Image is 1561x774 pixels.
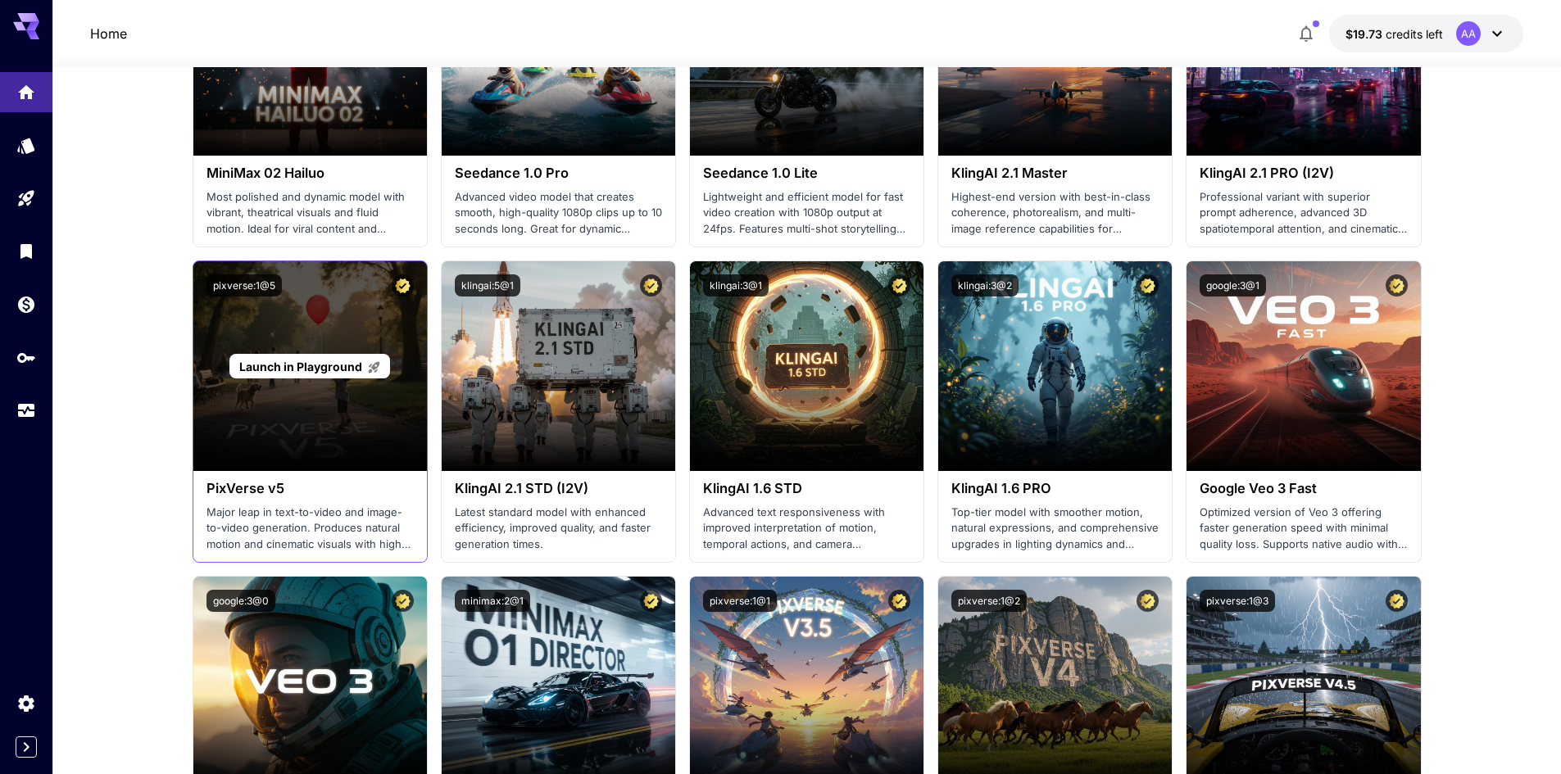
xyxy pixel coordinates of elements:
[1137,274,1159,296] button: Certified Model – Vetted for best performance and includes a commercial license.
[455,505,662,553] p: Latest standard model with enhanced efficiency, improved quality, and faster generation times.
[455,481,662,496] h3: KlingAI 2.1 STD (I2V)
[888,590,910,612] button: Certified Model – Vetted for best performance and includes a commercial license.
[888,274,910,296] button: Certified Model – Vetted for best performance and includes a commercial license.
[1200,590,1275,612] button: pixverse:1@3
[1200,481,1407,496] h3: Google Veo 3 Fast
[16,77,36,97] div: Home
[90,24,127,43] nav: breadcrumb
[392,590,414,612] button: Certified Model – Vetted for best performance and includes a commercial license.
[206,189,414,238] p: Most polished and dynamic model with vibrant, theatrical visuals and fluid motion. Ideal for vira...
[1386,590,1408,612] button: Certified Model – Vetted for best performance and includes a commercial license.
[1386,27,1443,41] span: credits left
[951,165,1159,181] h3: KlingAI 2.1 Master
[206,165,414,181] h3: MiniMax 02 Hailuo
[455,274,520,296] button: klingai:5@1
[206,505,414,553] p: Major leap in text-to-video and image-to-video generation. Produces natural motion and cinematic ...
[455,590,530,612] button: minimax:2@1
[703,505,910,553] p: Advanced text responsiveness with improved interpretation of motion, temporal actions, and camera...
[951,481,1159,496] h3: KlingAI 1.6 PRO
[16,401,36,421] div: Usage
[1345,27,1386,41] span: $19.73
[16,135,36,156] div: Models
[206,590,275,612] button: google:3@0
[703,165,910,181] h3: Seedance 1.0 Lite
[640,590,662,612] button: Certified Model – Vetted for best performance and includes a commercial license.
[951,189,1159,238] p: Highest-end version with best-in-class coherence, photorealism, and multi-image reference capabil...
[1200,165,1407,181] h3: KlingAI 2.1 PRO (I2V)
[1456,21,1481,46] div: AA
[951,274,1019,296] button: klingai:3@2
[703,189,910,238] p: Lightweight and efficient model for fast video creation with 1080p output at 24fps. Features mult...
[938,261,1172,471] img: alt
[1200,189,1407,238] p: Professional variant with superior prompt adherence, advanced 3D spatiotemporal attention, and ci...
[392,274,414,296] button: Certified Model – Vetted for best performance and includes a commercial license.
[229,354,389,379] a: Launch in Playground
[1137,590,1159,612] button: Certified Model – Vetted for best performance and includes a commercial license.
[442,261,675,471] img: alt
[703,274,769,296] button: klingai:3@1
[640,274,662,296] button: Certified Model – Vetted for best performance and includes a commercial license.
[16,736,37,758] button: Expand sidebar
[1345,25,1443,43] div: $19.73337
[90,24,127,43] a: Home
[1187,261,1420,471] img: alt
[951,590,1027,612] button: pixverse:1@2
[16,693,36,713] div: Settings
[16,188,36,209] div: Playground
[703,481,910,496] h3: KlingAI 1.6 STD
[455,189,662,238] p: Advanced video model that creates smooth, high-quality 1080p clips up to 10 seconds long. Great f...
[206,274,282,296] button: pixverse:1@5
[1200,274,1266,296] button: google:3@1
[16,241,36,261] div: Library
[951,505,1159,553] p: Top-tier model with smoother motion, natural expressions, and comprehensive upgrades in lighting ...
[206,481,414,496] h3: PixVerse v5
[690,261,923,471] img: alt
[703,590,777,612] button: pixverse:1@1
[1386,274,1408,296] button: Certified Model – Vetted for best performance and includes a commercial license.
[1329,15,1523,52] button: $19.73337AA
[16,347,36,368] div: API Keys
[455,165,662,181] h3: Seedance 1.0 Pro
[1200,505,1407,553] p: Optimized version of Veo 3 offering faster generation speed with minimal quality loss. Supports n...
[239,360,362,373] span: Launch in Playground
[16,294,36,315] div: Wallet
